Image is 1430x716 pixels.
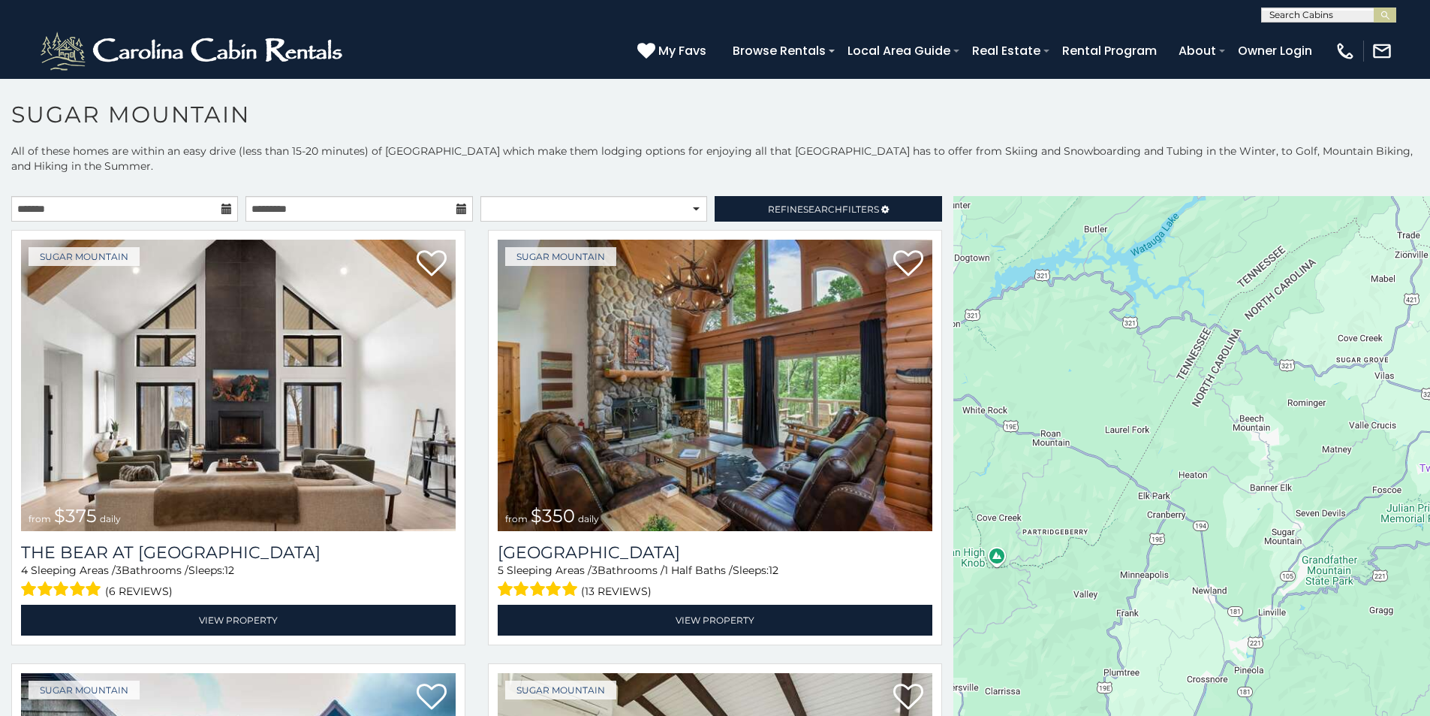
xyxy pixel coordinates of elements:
a: Add to favorites [893,682,923,714]
a: [GEOGRAPHIC_DATA] [498,542,932,563]
a: Real Estate [965,38,1048,64]
a: Add to favorites [417,682,447,714]
a: Local Area Guide [840,38,958,64]
a: Browse Rentals [725,38,833,64]
span: My Favs [658,41,706,60]
span: 4 [21,563,28,577]
div: Sleeping Areas / Bathrooms / Sleeps: [21,563,456,601]
span: from [505,513,528,524]
span: (6 reviews) [105,582,173,601]
img: mail-regular-white.png [1371,41,1392,62]
span: 1 Half Baths / [664,563,733,577]
span: (13 reviews) [581,582,652,601]
span: 3 [116,563,122,577]
span: 5 [498,563,504,577]
span: $375 [54,505,97,527]
a: Add to favorites [417,249,447,280]
span: Search [803,204,842,215]
a: Sugar Mountain [505,681,616,699]
a: Sugar Mountain [29,681,140,699]
a: Sugar Mountain [505,247,616,266]
a: The Bear At [GEOGRAPHIC_DATA] [21,542,456,563]
a: The Bear At Sugar Mountain from $375 daily [21,240,456,531]
a: View Property [498,605,932,636]
span: 12 [224,563,234,577]
img: The Bear At Sugar Mountain [21,240,456,531]
span: Refine Filters [768,204,879,215]
img: Grouse Moor Lodge [498,240,932,531]
span: 3 [592,563,598,577]
a: Rental Program [1055,38,1164,64]
a: RefineSearchFilters [715,196,941,222]
span: $350 [531,505,575,527]
a: My Favs [637,41,710,61]
h3: Grouse Moor Lodge [498,542,932,563]
span: daily [578,513,599,524]
span: from [29,513,51,524]
a: Owner Login [1230,38,1320,64]
img: phone-regular-white.png [1335,41,1356,62]
a: Add to favorites [893,249,923,280]
span: 12 [769,563,778,577]
div: Sleeping Areas / Bathrooms / Sleeps: [498,563,932,601]
a: Sugar Mountain [29,247,140,266]
h3: The Bear At Sugar Mountain [21,542,456,563]
a: About [1171,38,1224,64]
a: View Property [21,605,456,636]
span: daily [100,513,121,524]
a: Grouse Moor Lodge from $350 daily [498,240,932,531]
img: White-1-2.png [38,29,349,74]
